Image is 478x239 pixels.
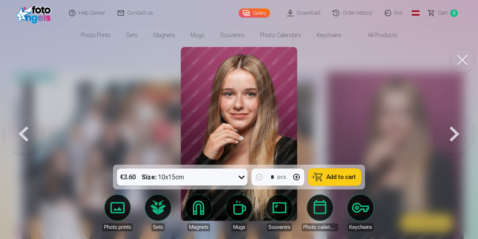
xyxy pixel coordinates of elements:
font: €3.60 [120,173,136,181]
font: Cart [438,10,448,16]
a: Mugs [221,195,257,231]
a: Magnets [146,26,183,44]
font: Sets [126,32,138,38]
font: Keychains [317,32,342,38]
font: Gallery [253,10,266,16]
font: Order history [343,10,372,16]
font: Exit [394,10,403,16]
font: 10x15cm [158,173,184,181]
font: Add to cart [327,173,356,180]
font: : [155,173,157,181]
font: 0 [453,10,455,16]
a: Photo prints [73,26,119,44]
a: Keychains [309,26,349,44]
font: Contact us [127,10,153,16]
a: Magnets [180,195,217,231]
a: Sets [119,26,146,44]
a: Photo calendars [302,195,338,231]
a: Gallery [239,8,270,18]
a: Photo calendars [252,26,309,44]
font: Photo calendars [260,32,301,38]
a: Photo prints [99,195,136,231]
font: Help Center [79,10,105,16]
font: Photo prints [104,224,131,230]
font: Magnets [153,32,175,38]
font: Magnets [189,224,209,230]
font: Size [142,173,155,181]
font: Photo calendars [303,224,340,230]
font: All products [368,32,397,38]
a: Sets [140,195,176,231]
font: Sets [153,224,163,230]
font: Souvenirs [220,32,245,38]
a: All products [349,26,405,44]
font: Photo prints [81,32,111,38]
button: Add to cart [308,169,361,186]
font: Mugs [233,224,246,230]
font: Download [297,10,320,16]
font: Keychains [349,224,372,230]
a: Keychains [342,195,379,231]
a: Souvenirs [212,26,252,44]
font: Mugs [191,32,204,38]
a: Mugs [183,26,212,44]
img: /fa1 [16,3,54,23]
a: Souvenirs [261,195,298,231]
font: Souvenirs [268,224,291,230]
font: pcs. [278,174,287,180]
